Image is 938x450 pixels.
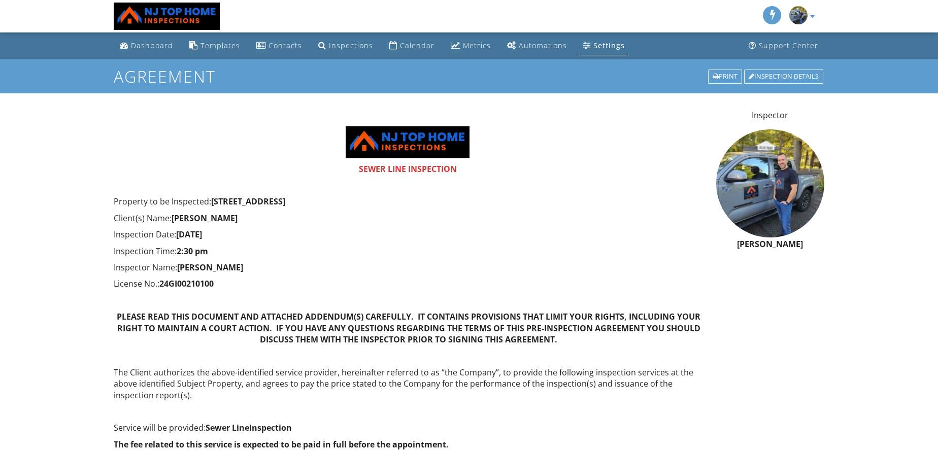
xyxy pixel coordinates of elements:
[314,37,377,55] a: Inspections
[503,37,571,55] a: Automations (Advanced)
[745,37,822,55] a: Support Center
[463,41,491,50] div: Metrics
[206,422,249,433] strong: Sewer Line
[759,41,818,50] div: Support Center
[114,262,704,273] p: Inspector Name:
[579,37,629,55] a: Settings
[744,70,823,84] div: Inspection Details
[116,37,177,55] a: Dashboard
[400,41,434,50] div: Calendar
[114,367,704,401] p: The Client authorizes the above-identified service provider, hereinafter referred to as “the Comp...
[117,311,700,345] strong: PLEASE READ THIS DOCUMENT AND ATTACHED ADDENDUM(S) CAREFULLY. IT CONTAINS PROVISIONS THAT LIMIT Y...
[177,262,243,273] strong: [PERSON_NAME]
[200,41,240,50] div: Templates
[114,246,704,257] p: Inspection Time:
[131,41,173,50] div: Dashboard
[114,196,704,207] p: Property to be Inspected:
[329,41,373,50] div: Inspections
[159,278,214,289] strong: 24GI00210100
[716,110,824,121] p: Inspector
[114,213,704,224] p: Client(s) Name:
[519,41,567,50] div: Automations
[176,229,202,240] strong: [DATE]
[789,6,808,24] img: dd35e3df650342d6921dc6f7a31ef28d.jpg
[114,3,220,30] img: NJ Top Home Inspections LLC
[114,229,704,240] p: Inspection Date:
[114,439,449,450] strong: The fee related to this service is expected to be paid in full before the appointment.
[114,67,824,85] h1: Agreement
[743,68,824,85] a: Inspection Details
[708,70,742,84] div: Print
[114,278,704,289] p: License No.:
[385,37,439,55] a: Calendar
[359,163,457,175] span: SEWER LINE INSPECTION
[269,41,302,50] div: Contacts
[185,37,244,55] a: Templates
[716,129,824,237] img: dd35e3df650342d6921dc6f7a31ef28d.jpg
[252,37,306,55] a: Contacts
[346,126,470,158] img: Header_logo_Top_Home_.jpg
[716,240,824,249] h6: [PERSON_NAME]
[211,196,285,207] strong: [STREET_ADDRESS]
[447,37,495,55] a: Metrics
[114,422,704,433] p: Service will be provided:
[249,422,292,433] strong: Inspection
[593,41,625,50] div: Settings
[177,246,208,257] strong: 2:30 pm
[707,68,743,85] a: Print
[172,213,238,224] strong: [PERSON_NAME]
